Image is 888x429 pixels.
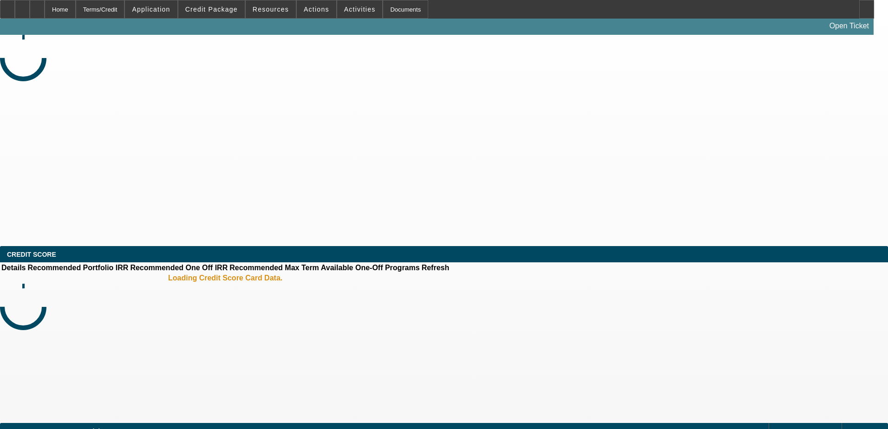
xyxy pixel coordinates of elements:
th: Recommended One Off IRR [130,263,228,273]
th: Details [1,263,26,273]
a: Open Ticket [826,18,873,34]
b: Loading Credit Score Card Data. [168,274,282,282]
span: Actions [304,6,329,13]
button: Actions [297,0,336,18]
button: Application [125,0,177,18]
span: Resources [253,6,289,13]
button: Activities [337,0,383,18]
button: Credit Package [178,0,245,18]
th: Recommended Max Term [229,263,320,273]
th: Refresh [421,263,450,273]
th: Available One-Off Programs [320,263,420,273]
span: Credit Package [185,6,238,13]
span: Activities [344,6,376,13]
span: CREDIT SCORE [7,251,56,258]
th: Recommended Portfolio IRR [27,263,129,273]
span: Application [132,6,170,13]
button: Resources [246,0,296,18]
